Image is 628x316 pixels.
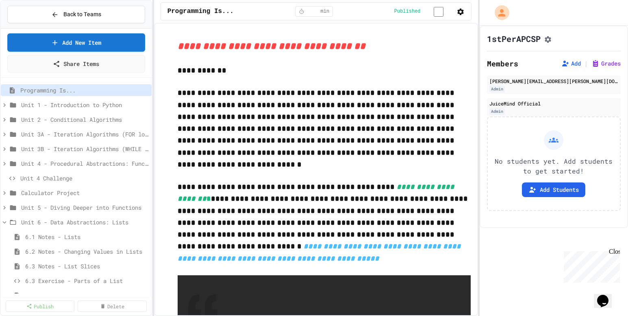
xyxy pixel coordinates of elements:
button: Add [561,59,581,68]
span: Calculator Project [21,189,148,197]
button: Back to Teams [7,6,145,23]
div: Admin [489,86,505,92]
button: Grades [591,59,621,68]
span: 6.3 Notes - List Slices [25,262,148,270]
div: Chat with us now!Close [3,3,56,52]
input: publish toggle [424,7,453,17]
span: 6.1 Notes - Lists [25,233,148,241]
span: min [321,8,330,15]
div: My Account [486,3,511,22]
span: Published [394,8,421,15]
span: Unit 6 - Data Abstractions: Lists [21,218,148,226]
h2: Members [487,58,518,69]
span: Unit 3A - Iteration Algorithms (FOR loops) [21,130,148,138]
iframe: chat widget [561,248,620,283]
span: Programming Is... [20,86,148,94]
button: Assignment Settings [544,34,552,44]
a: Share Items [7,55,145,72]
button: Add Students [522,182,585,197]
h1: 1stPerAPCSP [487,33,541,44]
div: JuiceMind Official [489,100,618,107]
a: Add New Item [7,33,145,52]
span: 6.2 Notes - Changing Values in Lists [25,247,148,256]
span: | [584,59,588,68]
span: 6.4 Notes - List Operations [25,291,148,300]
div: Content is published and visible to students [394,6,453,16]
span: Unit 2 - Conditional Algorithms [21,115,148,124]
span: Programming Is... [167,7,234,16]
div: [PERSON_NAME][EMAIL_ADDRESS][PERSON_NAME][DOMAIN_NAME] [489,77,618,85]
span: Unit 1 - Introduction to Python [21,101,148,109]
a: Publish [6,301,74,312]
div: Admin [489,108,505,115]
p: No students yet. Add students to get started! [494,156,613,176]
span: Unit 4 - Procedural Abstractions: Functions [21,159,148,168]
span: 6.3 Exercise - Parts of a List [25,276,148,285]
span: Back to Teams [63,10,101,19]
a: Delete [78,301,146,312]
span: Unit 4 Challenge [20,174,148,182]
span: Unit 3B - Iteration Algorithms (WHILE loops) [21,145,148,153]
span: Unit 5 - Diving Deeper into Functions [21,203,148,212]
iframe: chat widget [594,283,620,308]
